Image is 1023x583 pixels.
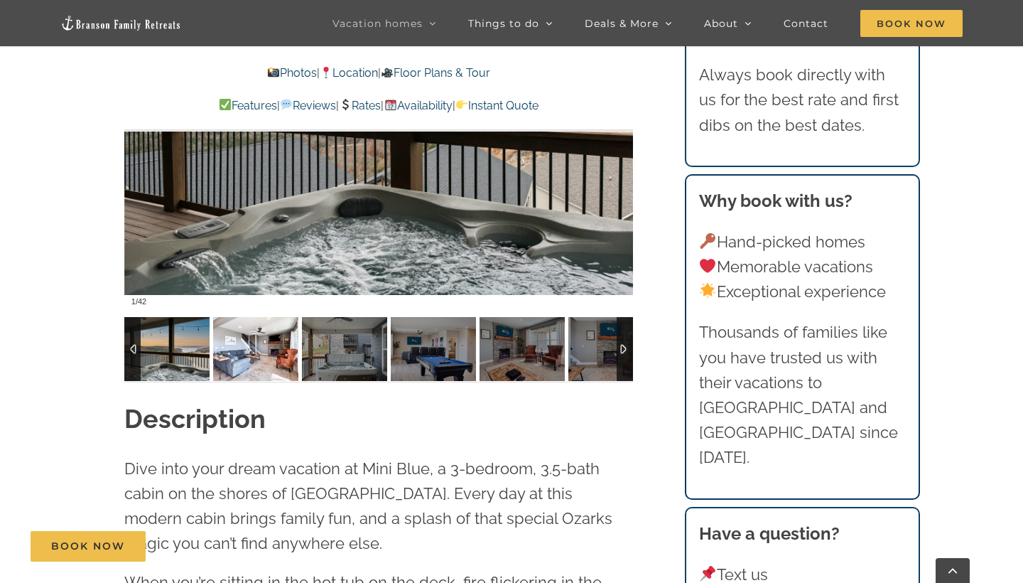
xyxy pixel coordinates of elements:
img: 💬 [281,99,292,110]
img: 📆 [385,99,396,110]
span: Book Now [51,540,125,552]
img: 💲 [340,99,351,110]
span: Contact [784,18,828,28]
img: ❤️ [700,258,715,274]
a: Availability [384,99,452,112]
img: Out-of-the-Blue-at-Table-Rock-Lake-Branson-Missouri-1310-scaled.jpg-nggid042291-ngg0dyn-120x90-00... [302,317,387,381]
img: Branson Family Retreats Logo [60,15,181,31]
img: 🎥 [381,67,393,78]
strong: Have a question? [699,523,840,544]
img: Out-of-the-Blue-at-Table-Rock-Lake-Branson-Missouri-1311-Edit-scaled.jpg-nggid042292-ngg0dyn-120x... [124,317,210,381]
a: Rates [339,99,381,112]
a: Reviews [280,99,336,112]
a: Location [320,66,378,80]
h3: Why book with us? [699,188,906,214]
a: Book Now [31,531,146,562]
img: Out-of-the-Blue-at-Table-Rock-Lake-3009-scaled.jpg-nggid042978-ngg0dyn-120x90-00f0w010c011r110f11... [213,317,298,381]
img: 📍 [320,67,332,78]
p: Hand-picked homes Memorable vacations Exceptional experience [699,230,906,305]
img: Out-of-the-Blue-at-Table-Rock-Lake-3010-Edit-scaled.jpg-nggid042969-ngg0dyn-120x90-00f0w010c011r1... [480,317,565,381]
img: Out-of-the-Blue-at-Table-Rock-Lake-3007-Edit-scaled.jpg-nggid042967-ngg0dyn-120x90-00f0w010c011r1... [391,317,476,381]
strong: Description [124,404,266,434]
a: Features [219,99,277,112]
span: Things to do [468,18,539,28]
span: Book Now [860,10,963,37]
p: Always book directly with us for the best rate and first dibs on the best dates. [699,63,906,138]
a: Floor Plans & Tour [381,66,490,80]
img: 👉 [456,99,467,110]
span: Dive into your dream vacation at Mini Blue, a 3-bedroom, 3.5-bath cabin on the shores of [GEOGRAP... [124,459,612,553]
span: About [704,18,738,28]
p: | | | | [124,97,633,115]
p: | | [124,64,633,82]
img: 🔑 [700,233,715,249]
img: 📸 [268,67,279,78]
a: Photos [266,66,316,80]
p: Thousands of families like you have trusted us with their vacations to [GEOGRAPHIC_DATA] and [GEO... [699,320,906,470]
img: 🌟 [700,283,715,299]
img: Out-of-the-Blue-at-Table-Rock-Lake-3011-Edit-scaled.jpg-nggid042970-ngg0dyn-120x90-00f0w010c011r1... [568,317,654,381]
span: Vacation homes [332,18,423,28]
a: Instant Quote [455,99,538,112]
img: ✅ [220,99,231,110]
img: 📌 [700,566,715,582]
span: Deals & More [585,18,659,28]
